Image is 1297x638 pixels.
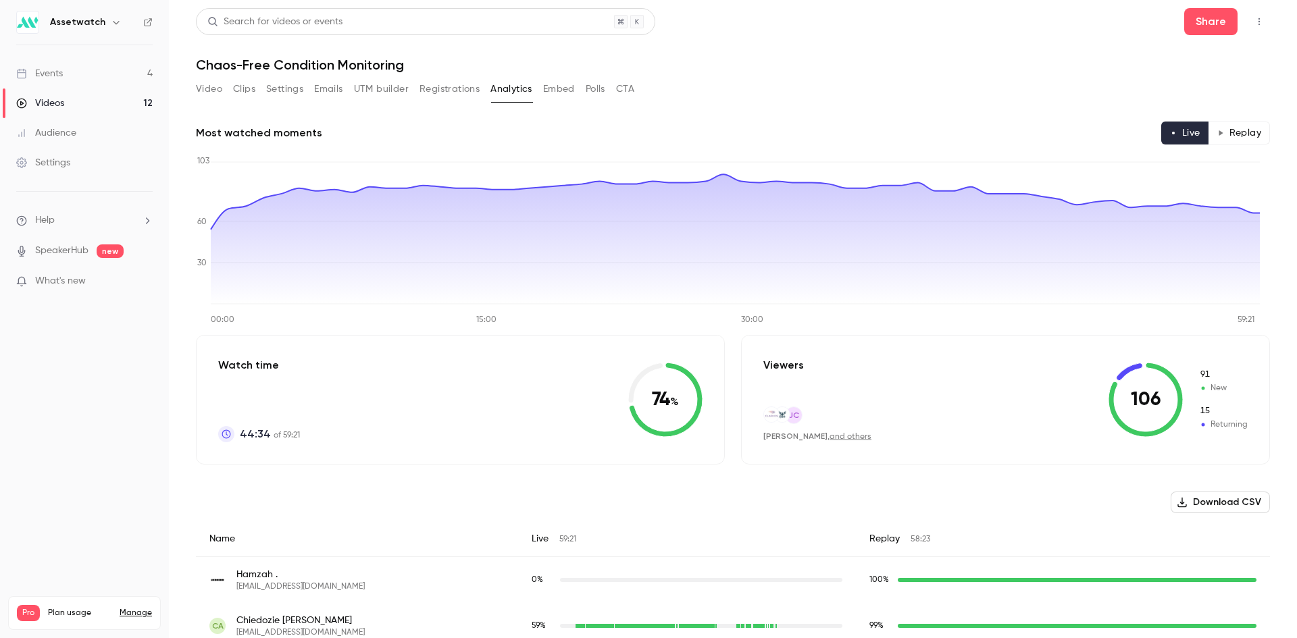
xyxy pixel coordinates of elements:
div: Name [196,521,518,557]
span: Pro [17,605,40,621]
button: Video [196,78,222,100]
p: Watch time [218,357,300,373]
span: Replay watch time [869,574,891,586]
span: CA [212,620,224,632]
a: SpeakerHub [35,244,88,258]
p: of 59:21 [240,426,300,442]
tspan: 103 [197,157,209,165]
div: Search for videos or events [207,15,342,29]
span: Live watch time [532,574,553,586]
p: Viewers [763,357,804,373]
button: Embed [543,78,575,100]
span: Returning [1199,405,1248,417]
span: 44:34 [240,426,271,442]
span: Plan usage [48,608,111,618]
span: JC [788,409,799,421]
h2: Most watched moments [196,125,322,141]
button: Emails [314,78,342,100]
button: Live [1161,122,1209,144]
div: , [763,431,871,442]
button: Top Bar Actions [1248,11,1270,32]
div: Events [16,67,63,80]
tspan: 59:21 [1238,316,1254,324]
span: New [1199,369,1248,381]
tspan: 30:00 [741,316,763,324]
span: new [97,244,124,258]
span: 0 % [532,576,543,584]
button: UTM builder [354,78,409,100]
li: help-dropdown-opener [16,213,153,228]
span: Returning [1199,419,1248,431]
span: 100 % [869,576,889,584]
tspan: 30 [197,259,207,267]
span: New [1199,382,1248,394]
button: Clips [233,78,255,100]
img: Assetwatch [17,11,39,33]
span: 59 % [532,622,546,630]
a: and others [830,433,871,441]
img: us.navy.mil [775,407,790,422]
h1: Chaos-Free Condition Monitoring [196,57,1270,73]
span: Replay watch time [869,620,891,632]
span: 58:23 [911,535,930,543]
div: Settings [16,156,70,169]
tspan: 15:00 [476,316,497,324]
h6: Assetwatch [50,16,105,29]
button: Registrations [419,78,480,100]
span: Live watch time [532,620,553,632]
div: Videos [16,97,64,110]
span: Help [35,213,55,228]
span: 99 % [869,622,884,630]
span: Chiedozie [PERSON_NAME] [236,614,365,627]
span: [EMAIL_ADDRESS][DOMAIN_NAME] [236,627,365,638]
div: Live [518,521,856,557]
span: Hamzah . [236,568,365,581]
button: Polls [586,78,605,100]
tspan: 00:00 [211,316,234,324]
div: Audience [16,126,76,140]
img: liebherr.com [209,572,226,588]
span: [EMAIL_ADDRESS][DOMAIN_NAME] [236,581,365,592]
button: Download CSV [1171,491,1270,513]
div: hamzah.hamzah@liebherr.com [196,557,1270,604]
button: CTA [616,78,634,100]
img: clarios.com [764,407,779,422]
button: Replay [1209,122,1270,144]
span: 59:21 [559,535,576,543]
span: What's new [35,274,86,288]
button: Settings [266,78,303,100]
span: [PERSON_NAME] [763,431,828,441]
div: Replay [856,521,1270,557]
a: Manage [120,608,152,618]
tspan: 60 [197,218,207,226]
button: Share [1184,8,1238,35]
button: Analytics [490,78,532,100]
